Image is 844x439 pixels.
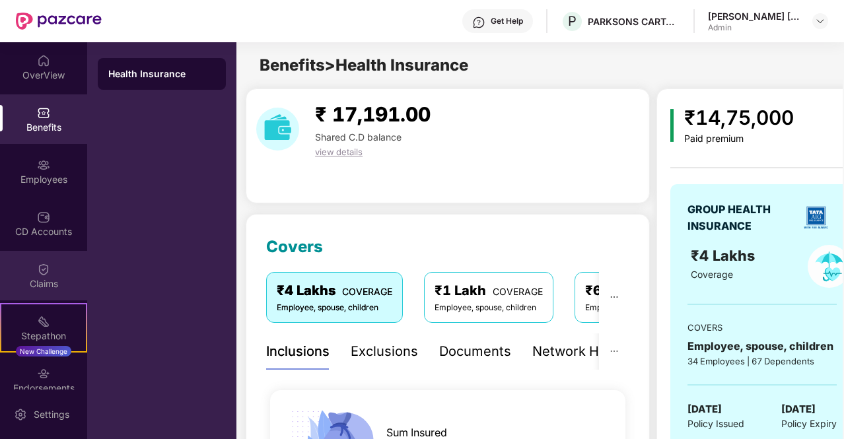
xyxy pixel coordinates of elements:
img: svg+xml;base64,PHN2ZyBpZD0iRW5kb3JzZW1lbnRzIiB4bWxucz0iaHR0cDovL3d3dy53My5vcmcvMjAwMC9zdmciIHdpZH... [37,367,50,380]
img: download [256,108,299,151]
span: Benefits > Health Insurance [260,55,468,75]
span: ₹4 Lakhs [691,247,759,264]
img: New Pazcare Logo [16,13,102,30]
img: svg+xml;base64,PHN2ZyBpZD0iRHJvcGRvd24tMzJ4MzIiIHhtbG5zPSJodHRwOi8vd3d3LnczLm9yZy8yMDAwL3N2ZyIgd2... [815,16,826,26]
span: Coverage [691,269,733,280]
img: svg+xml;base64,PHN2ZyBpZD0iQmVuZWZpdHMiIHhtbG5zPSJodHRwOi8vd3d3LnczLm9yZy8yMDAwL3N2ZyIgd2lkdGg9Ij... [37,106,50,119]
div: Employee, spouse, children [687,338,837,355]
div: 34 Employees | 67 Dependents [687,355,837,368]
span: P [568,13,577,29]
img: svg+xml;base64,PHN2ZyBpZD0iSGVscC0zMngzMiIgeG1sbnM9Imh0dHA6Ly93d3cudzMub3JnLzIwMDAvc3ZnIiB3aWR0aD... [472,16,485,29]
div: ₹6 Lakhs [585,281,701,301]
img: icon [670,109,674,142]
span: ellipsis [610,347,619,356]
div: ₹4 Lakhs [277,281,392,301]
img: svg+xml;base64,PHN2ZyBpZD0iRW1wbG95ZWVzIiB4bWxucz0iaHR0cDovL3d3dy53My5vcmcvMjAwMC9zdmciIHdpZHRoPS... [37,158,50,172]
span: [DATE] [687,401,722,417]
span: Shared C.D balance [315,131,402,143]
div: Settings [30,408,73,421]
div: Network Hospitals [532,341,648,362]
div: ₹1 Lakh [435,281,543,301]
div: Employee, spouse, children [585,302,701,314]
div: Documents [439,341,511,362]
button: ellipsis [599,333,629,370]
button: ellipsis [599,272,629,322]
span: ₹ 17,191.00 [315,102,431,126]
div: GROUP HEALTH INSURANCE [687,201,794,234]
div: Exclusions [351,341,418,362]
div: ₹14,75,000 [684,102,794,133]
img: svg+xml;base64,PHN2ZyBpZD0iU2V0dGluZy0yMHgyMCIgeG1sbnM9Imh0dHA6Ly93d3cudzMub3JnLzIwMDAvc3ZnIiB3aW... [14,408,27,421]
div: Get Help [491,16,523,26]
div: Stepathon [1,329,86,343]
div: Employee, spouse, children [277,302,392,314]
img: svg+xml;base64,PHN2ZyBpZD0iQ0RfQWNjb3VudHMiIGRhdGEtbmFtZT0iQ0QgQWNjb3VudHMiIHhtbG5zPSJodHRwOi8vd3... [37,211,50,224]
div: Inclusions [266,341,330,362]
img: svg+xml;base64,PHN2ZyB4bWxucz0iaHR0cDovL3d3dy53My5vcmcvMjAwMC9zdmciIHdpZHRoPSIyMSIgaGVpZ2h0PSIyMC... [37,315,50,328]
span: Policy Issued [687,417,744,431]
div: PARKSONS CARTAMUNDI PVT LTD [588,15,680,28]
div: Admin [708,22,800,33]
span: COVERAGE [342,286,392,297]
span: Covers [266,237,323,256]
span: ellipsis [610,292,619,302]
div: New Challenge [16,346,71,356]
span: COVERAGE [493,286,543,297]
span: view details [315,147,363,157]
img: svg+xml;base64,PHN2ZyBpZD0iSG9tZSIgeG1sbnM9Imh0dHA6Ly93d3cudzMub3JnLzIwMDAvc3ZnIiB3aWR0aD0iMjAiIG... [37,54,50,67]
img: svg+xml;base64,PHN2ZyBpZD0iQ2xhaW0iIHhtbG5zPSJodHRwOi8vd3d3LnczLm9yZy8yMDAwL3N2ZyIgd2lkdGg9IjIwIi... [37,263,50,276]
span: Policy Expiry [781,417,837,431]
span: [DATE] [781,401,816,417]
img: insurerLogo [799,201,833,234]
div: Health Insurance [108,67,215,81]
div: [PERSON_NAME] [PERSON_NAME] [708,10,800,22]
div: Employee, spouse, children [435,302,543,314]
div: COVERS [687,321,837,334]
div: Paid premium [684,133,794,145]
